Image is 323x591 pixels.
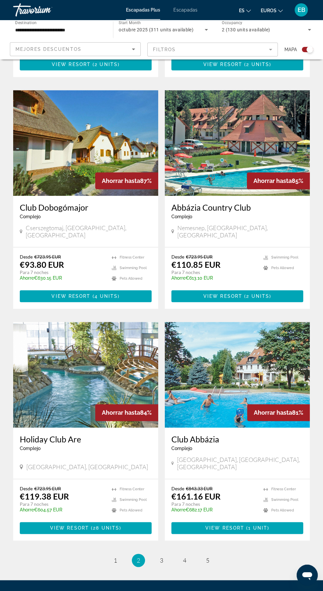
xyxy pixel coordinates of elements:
iframe: Botón para iniciar la ventana de mensajería [297,565,318,586]
button: Filter [147,42,278,57]
span: Start Month [119,20,141,25]
span: Fitness Center [120,487,144,491]
span: Desde [171,254,184,260]
span: Destination [15,20,37,25]
button: View Resort(4 units) [20,290,152,302]
span: octubre 2025 (311 units available) [119,27,193,32]
span: ( ) [91,294,120,299]
img: 4193E01X.jpg [13,90,158,196]
p: €630.15 EUR [20,275,105,281]
p: €93.80 EUR [20,260,64,269]
span: Ahorrar hasta [253,177,292,184]
font: EB [298,6,305,13]
p: €119.38 EUR [20,491,69,501]
span: [GEOGRAPHIC_DATA], [GEOGRAPHIC_DATA], [GEOGRAPHIC_DATA] [177,456,303,470]
span: Ahorre [20,275,34,281]
a: View Resort(28 units) [20,522,152,534]
span: ( ) [244,525,269,531]
font: euros [261,8,277,13]
span: 4 [183,557,186,564]
span: Ahorre [171,275,186,281]
p: Para 7 noches [171,501,257,507]
span: Ahorrar hasta [102,177,140,184]
span: ( ) [242,294,271,299]
span: Fitness Center [271,487,296,491]
span: View Resort [50,525,89,531]
span: [GEOGRAPHIC_DATA], [GEOGRAPHIC_DATA] [26,463,148,470]
mat-select: Sort by [15,45,135,53]
span: 2 units [246,294,269,299]
span: View Resort [203,62,242,67]
p: €110.85 EUR [171,260,220,269]
a: Abbázia Country Club [171,202,303,212]
span: Swimming Pool [120,266,147,270]
span: 2 (130 units available) [222,27,270,32]
font: es [239,8,245,13]
span: View Resort [52,62,91,67]
span: Nemesnep, [GEOGRAPHIC_DATA], [GEOGRAPHIC_DATA] [177,224,303,239]
span: 5 [206,557,209,564]
span: 28 units [93,525,119,531]
p: €604.57 EUR [20,507,105,512]
span: 3 [160,557,163,564]
span: Occupancy [222,20,243,25]
span: Pets Allowed [271,508,294,512]
span: €843.33 EUR [186,486,213,491]
span: Ahorrar hasta [254,409,292,416]
p: €613.10 EUR [171,275,257,281]
button: View Resort(2 units) [171,58,303,70]
button: Cambiar idioma [239,6,251,15]
p: Para 7 noches [20,269,105,275]
div: 85% [247,172,310,189]
a: Holiday Club Are [20,434,152,444]
button: View Resort(2 units) [20,58,152,70]
a: Club Abbázia [171,434,303,444]
span: Mapa [284,45,297,54]
span: View Resort [203,294,242,299]
p: €682.17 EUR [171,507,257,512]
font: Escapadas [173,7,197,13]
img: 2833E01X.jpg [165,322,310,428]
p: Para 7 noches [171,269,257,275]
span: Swimming Pool [120,498,147,502]
span: ( ) [89,525,121,531]
p: Para 7 noches [20,501,105,507]
div: 87% [95,172,158,189]
span: Desde [171,486,184,491]
button: View Resort(2 units) [171,290,303,302]
img: 7791O01X.jpg [13,322,158,428]
span: 1 unit [248,525,267,531]
span: Complejo [171,214,192,219]
span: 1 [114,557,117,564]
img: 5328E01X.jpg [165,90,310,196]
span: Ahorrar hasta [102,409,140,416]
span: Complejo [20,214,41,219]
div: 81% [247,404,310,421]
span: View Resort [51,294,90,299]
button: Menú de usuario [293,3,310,17]
span: €723.95 EUR [186,254,213,260]
span: Ahorre [171,507,186,512]
span: 4 units [95,294,118,299]
a: Travorium [13,1,79,18]
span: Desde [20,486,33,491]
span: 2 [137,557,140,564]
h3: Club Dobogómajor [20,202,152,212]
span: Fitness Center [120,255,144,260]
span: €723.95 EUR [34,486,61,491]
a: Escapadas Plus [126,7,160,13]
span: Swimming Pool [271,498,298,502]
span: Pets Allowed [271,266,294,270]
button: Cambiar moneda [261,6,283,15]
span: Cserszegtomaj, [GEOGRAPHIC_DATA], [GEOGRAPHIC_DATA] [26,224,152,239]
p: €161.16 EUR [171,491,220,501]
div: 84% [95,404,158,421]
span: Complejo [20,446,41,451]
button: View Resort(1 unit) [171,522,303,534]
